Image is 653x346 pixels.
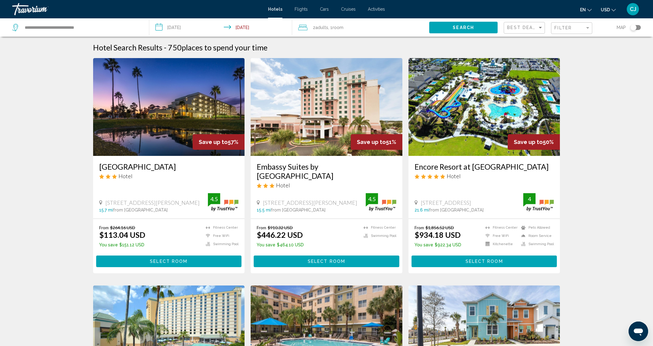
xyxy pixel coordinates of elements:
button: Select Room [412,256,557,267]
li: Room Service [518,233,554,238]
span: Adults [315,25,328,30]
span: Save up to [199,139,228,145]
span: Save up to [514,139,543,145]
a: Activities [368,7,385,12]
span: [STREET_ADDRESS][PERSON_NAME] [263,199,357,206]
span: Filter [554,25,572,30]
span: USD [601,7,610,12]
span: Hotel [447,173,461,179]
a: Cruises [341,7,356,12]
span: [STREET_ADDRESS][PERSON_NAME] [105,199,200,206]
button: Toggle map [626,25,641,30]
li: Swimming Pool [361,233,396,238]
span: - [164,43,166,52]
span: 21.6 mi [415,208,429,212]
p: $151.12 USD [99,242,145,247]
span: You save [99,242,118,247]
span: Room [332,25,343,30]
ins: $934.18 USD [415,230,461,239]
p: $922.34 USD [415,242,461,247]
span: Map [617,23,626,32]
span: , 1 [328,23,343,32]
a: Travorium [12,3,262,15]
span: Hotel [276,182,290,189]
span: From [415,225,424,230]
div: 57% [193,134,245,150]
li: Pets Allowed [518,225,554,230]
span: from [GEOGRAPHIC_DATA] [271,208,325,212]
img: trustyou-badge.svg [208,193,238,211]
li: Free WiFi [203,233,238,238]
a: Cars [320,7,329,12]
h2: 750 [168,43,267,52]
span: from [GEOGRAPHIC_DATA] [113,208,168,212]
a: Encore Resort at [GEOGRAPHIC_DATA] [415,162,554,171]
div: 4.5 [366,195,378,203]
li: Swimming Pool [518,241,554,247]
a: Flights [295,7,308,12]
ins: $113.04 USD [99,230,145,239]
button: Filter [551,22,592,35]
img: Hotel image [251,58,402,156]
a: Select Room [412,257,557,264]
div: 4.5 [208,195,220,203]
div: 3 star Hotel [257,182,396,189]
div: 51% [351,134,402,150]
button: Check-in date: Nov 2, 2025 Check-out date: Nov 6, 2025 [149,18,292,37]
h1: Hotel Search Results [93,43,162,52]
span: Select Room [308,259,345,264]
li: Swimming Pool [203,241,238,247]
button: Travelers: 2 adults, 0 children [292,18,429,37]
a: Select Room [254,257,399,264]
span: From [99,225,109,230]
img: Hotel image [408,58,560,156]
span: Hotel [118,173,132,179]
span: You save [415,242,433,247]
iframe: Button to launch messaging window [629,322,648,341]
span: from [GEOGRAPHIC_DATA] [429,208,484,212]
span: 2 [313,23,328,32]
a: Embassy Suites by [GEOGRAPHIC_DATA] [257,162,396,180]
button: Select Room [96,256,242,267]
del: $1,856.52 USD [426,225,454,230]
del: $264.16 USD [110,225,135,230]
span: en [580,7,586,12]
a: Select Room [96,257,242,264]
span: CJ [630,6,636,12]
span: [STREET_ADDRESS] [421,199,471,206]
mat-select: Sort by [507,25,543,31]
li: Fitness Center [482,225,518,230]
div: 50% [508,134,560,150]
a: Hotels [268,7,282,12]
button: Search [429,22,498,33]
span: 15.5 mi [257,208,271,212]
span: Select Room [466,259,503,264]
button: Change currency [601,5,616,14]
span: Best Deals [507,25,539,30]
img: trustyou-badge.svg [366,193,396,211]
li: Fitness Center [361,225,396,230]
span: Save up to [357,139,386,145]
span: From [257,225,266,230]
button: User Menu [625,3,641,16]
del: $910.32 USD [268,225,293,230]
ins: $446.22 USD [257,230,303,239]
h3: [GEOGRAPHIC_DATA] [99,162,239,171]
li: Kitchenette [482,241,518,247]
span: Select Room [150,259,187,264]
img: Hotel image [93,58,245,156]
div: 5 star Hotel [415,173,554,179]
span: 15.7 mi [99,208,113,212]
button: Select Room [254,256,399,267]
li: Fitness Center [203,225,238,230]
li: Free WiFi [482,233,518,238]
button: Change language [580,5,592,14]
